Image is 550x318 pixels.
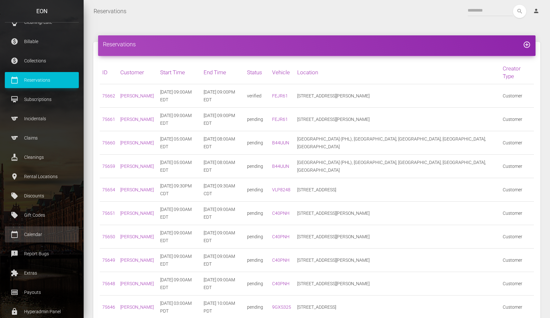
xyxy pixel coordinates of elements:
[120,234,154,239] a: [PERSON_NAME]
[10,249,74,259] p: Report Bugs
[102,304,115,310] a: 75646
[244,108,270,131] td: pending
[500,131,534,155] td: Customer
[102,117,115,122] a: 75661
[5,33,79,50] a: paid Billable
[102,211,115,216] a: 75651
[295,249,500,272] td: [STREET_ADDRESS][PERSON_NAME]
[270,61,295,84] th: Vehicle
[120,93,154,98] a: [PERSON_NAME]
[158,61,201,84] th: Start Time
[523,41,531,49] i: add_circle_outline
[10,114,74,123] p: Incidentals
[272,117,288,122] a: FEJR61
[500,108,534,131] td: Customer
[500,155,534,178] td: Customer
[102,164,115,169] a: 75659
[295,202,500,225] td: [STREET_ADDRESS][PERSON_NAME]
[10,230,74,239] p: Calendar
[528,5,545,18] a: person
[201,272,244,295] td: [DATE] 09:00AM EDT
[5,149,79,165] a: cleaning_services Cleanings
[201,178,244,202] td: [DATE] 09:30AM CDT
[272,211,289,216] a: C40PNH
[201,84,244,108] td: [DATE] 09:00PM EDT
[295,155,500,178] td: [GEOGRAPHIC_DATA] (PHL), [GEOGRAPHIC_DATA], [GEOGRAPHIC_DATA], [GEOGRAPHIC_DATA], [GEOGRAPHIC_DATA]
[94,3,126,19] a: Reservations
[118,61,158,84] th: Customer
[5,207,79,223] a: local_offer Gift Codes
[158,202,201,225] td: [DATE] 09:00AM EDT
[10,37,74,46] p: Billable
[120,117,154,122] a: [PERSON_NAME]
[513,5,526,18] button: search
[10,210,74,220] p: Gift Codes
[500,84,534,108] td: Customer
[5,284,79,300] a: money Payouts
[272,281,289,286] a: C40PNH
[10,172,74,181] p: Rental Locations
[5,130,79,146] a: sports Claims
[158,249,201,272] td: [DATE] 09:00AM EDT
[10,268,74,278] p: Extras
[295,61,500,84] th: Location
[201,155,244,178] td: [DATE] 08:00AM EDT
[295,272,500,295] td: [STREET_ADDRESS][PERSON_NAME]
[158,108,201,131] td: [DATE] 09:00AM EDT
[102,258,115,263] a: 75649
[533,8,539,14] i: person
[272,234,289,239] a: C40PNH
[272,164,289,169] a: B44UUN
[272,93,288,98] a: FEJR61
[120,211,154,216] a: [PERSON_NAME]
[295,178,500,202] td: [STREET_ADDRESS]
[500,61,534,84] th: Creator Type
[102,187,115,192] a: 75654
[5,168,79,185] a: place Rental Locations
[120,281,154,286] a: [PERSON_NAME]
[500,202,534,225] td: Customer
[5,246,79,262] a: feedback Report Bugs
[201,108,244,131] td: [DATE] 09:00PM EDT
[272,140,289,145] a: B44UUN
[295,225,500,249] td: [STREET_ADDRESS][PERSON_NAME]
[272,187,290,192] a: VLP8248
[5,188,79,204] a: local_offer Discounts
[103,40,531,48] h4: Reservations
[272,258,289,263] a: C40PNH
[244,202,270,225] td: pending
[5,265,79,281] a: extension Extras
[5,72,79,88] a: calendar_today Reservations
[244,84,270,108] td: verified
[120,140,154,145] a: [PERSON_NAME]
[500,249,534,272] td: Customer
[295,131,500,155] td: [GEOGRAPHIC_DATA] (PHL), [GEOGRAPHIC_DATA], [GEOGRAPHIC_DATA], [GEOGRAPHIC_DATA], [GEOGRAPHIC_DATA]
[244,61,270,84] th: Status
[201,249,244,272] td: [DATE] 09:00AM EDT
[102,281,115,286] a: 75648
[523,41,531,48] a: add_circle_outline
[102,93,115,98] a: 75662
[158,131,201,155] td: [DATE] 05:00AM EDT
[102,234,115,239] a: 75650
[120,258,154,263] a: [PERSON_NAME]
[10,152,74,162] p: Cleanings
[5,53,79,69] a: paid Collections
[10,56,74,66] p: Collections
[158,178,201,202] td: [DATE] 09:30PM CDT
[158,155,201,178] td: [DATE] 05:00AM EDT
[5,226,79,242] a: calendar_today Calendar
[201,225,244,249] td: [DATE] 09:00AM EDT
[10,307,74,316] p: Hyperadmin Panel
[244,249,270,272] td: pending
[158,272,201,295] td: [DATE] 09:00AM EDT
[158,225,201,249] td: [DATE] 09:00AM EDT
[120,164,154,169] a: [PERSON_NAME]
[272,304,291,310] a: 9GXS325
[201,202,244,225] td: [DATE] 09:00AM EDT
[201,61,244,84] th: End Time
[5,91,79,107] a: card_membership Subscriptions
[500,272,534,295] td: Customer
[5,111,79,127] a: sports Incidentals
